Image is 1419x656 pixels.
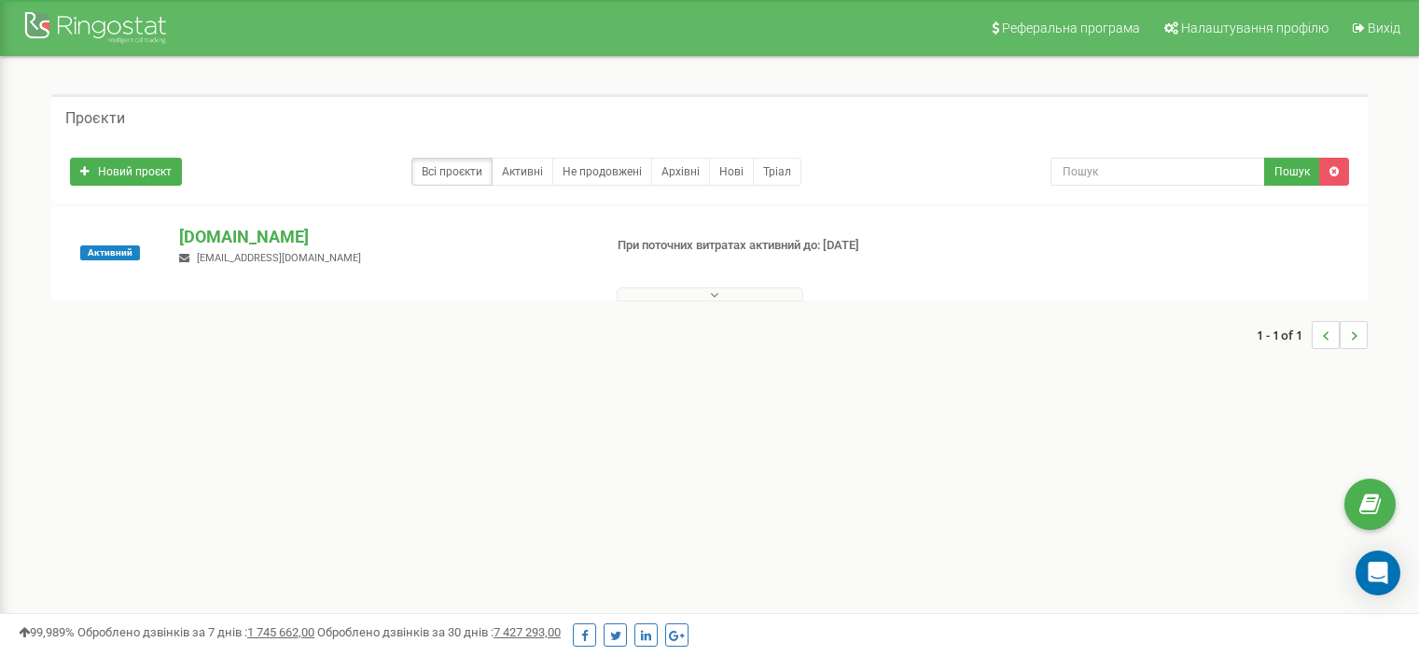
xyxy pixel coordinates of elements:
[65,110,125,127] h5: Проєкти
[317,625,561,639] span: Оброблено дзвінків за 30 днів :
[1356,551,1400,595] div: Open Intercom Messenger
[1181,21,1329,35] span: Налаштування профілю
[494,625,561,639] u: 7 427 293,00
[80,245,140,260] span: Активний
[19,625,75,639] span: 99,989%
[753,158,801,186] a: Тріал
[552,158,652,186] a: Не продовжені
[70,158,182,186] a: Новий проєкт
[709,158,754,186] a: Нові
[1257,302,1368,368] nav: ...
[1257,321,1312,349] span: 1 - 1 of 1
[1002,21,1140,35] span: Реферальна програма
[1050,158,1265,186] input: Пошук
[492,158,553,186] a: Активні
[618,237,916,255] p: При поточних витратах активний до: [DATE]
[77,625,314,639] span: Оброблено дзвінків за 7 днів :
[179,225,587,249] p: [DOMAIN_NAME]
[1264,158,1320,186] button: Пошук
[411,158,493,186] a: Всі проєкти
[1368,21,1400,35] span: Вихід
[197,252,361,264] span: [EMAIL_ADDRESS][DOMAIN_NAME]
[651,158,710,186] a: Архівні
[247,625,314,639] u: 1 745 662,00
